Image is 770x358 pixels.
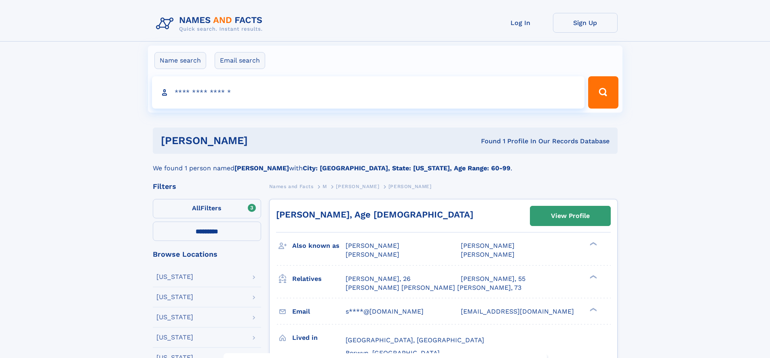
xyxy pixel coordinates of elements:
[551,207,590,225] div: View Profile
[303,164,511,172] b: City: [GEOGRAPHIC_DATA], State: [US_STATE], Age Range: 60-99
[553,13,618,33] a: Sign Up
[346,251,399,258] span: [PERSON_NAME]
[269,181,314,191] a: Names and Facts
[588,241,597,247] div: ❯
[323,184,327,189] span: M
[276,209,473,220] a: [PERSON_NAME], Age [DEMOGRAPHIC_DATA]
[461,308,574,315] span: [EMAIL_ADDRESS][DOMAIN_NAME]
[161,136,365,146] h1: [PERSON_NAME]
[156,334,193,341] div: [US_STATE]
[292,272,346,286] h3: Relatives
[530,206,610,226] a: View Profile
[292,239,346,253] h3: Also known as
[388,184,432,189] span: [PERSON_NAME]
[156,274,193,280] div: [US_STATE]
[336,181,379,191] a: [PERSON_NAME]
[234,164,289,172] b: [PERSON_NAME]
[153,251,261,258] div: Browse Locations
[588,76,618,109] button: Search Button
[153,13,269,35] img: Logo Names and Facts
[323,181,327,191] a: M
[346,336,484,344] span: [GEOGRAPHIC_DATA], [GEOGRAPHIC_DATA]
[461,242,515,249] span: [PERSON_NAME]
[364,137,610,146] div: Found 1 Profile In Our Records Database
[215,52,265,69] label: Email search
[152,76,585,109] input: search input
[588,307,597,312] div: ❯
[154,52,206,69] label: Name search
[461,251,515,258] span: [PERSON_NAME]
[346,283,521,292] a: [PERSON_NAME] [PERSON_NAME] [PERSON_NAME], 73
[336,184,379,189] span: [PERSON_NAME]
[346,242,399,249] span: [PERSON_NAME]
[346,349,440,357] span: Berwyn, [GEOGRAPHIC_DATA]
[156,314,193,320] div: [US_STATE]
[153,199,261,218] label: Filters
[292,331,346,345] h3: Lived in
[292,305,346,318] h3: Email
[346,274,411,283] a: [PERSON_NAME], 26
[153,154,618,173] div: We found 1 person named with .
[588,274,597,279] div: ❯
[488,13,553,33] a: Log In
[156,294,193,300] div: [US_STATE]
[153,183,261,190] div: Filters
[461,274,525,283] a: [PERSON_NAME], 55
[192,204,200,212] span: All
